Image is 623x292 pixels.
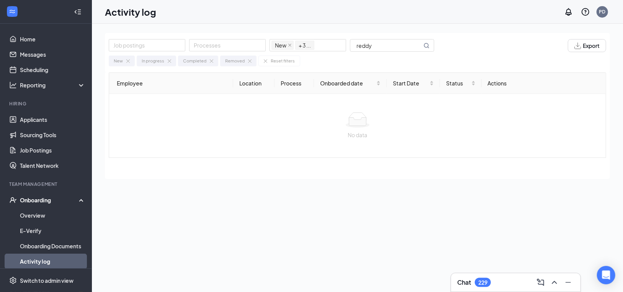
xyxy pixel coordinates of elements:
[564,278,573,287] svg: Minimize
[183,57,206,64] div: Completed
[320,79,375,87] span: Onboarded date
[20,81,86,89] div: Reporting
[548,276,561,289] button: ChevronUp
[114,57,123,64] div: New
[393,79,428,87] span: Start Date
[20,277,74,284] div: Switch to admin view
[275,73,314,94] th: Process
[564,7,573,16] svg: Notifications
[271,41,294,50] span: New
[20,208,85,223] a: Overview
[583,43,600,48] span: Export
[20,127,85,143] a: Sourcing Tools
[288,43,292,47] span: close
[440,73,482,94] th: Status
[8,8,16,15] svg: WorkstreamLogo
[20,31,85,47] a: Home
[275,41,286,49] span: New
[446,79,470,87] span: Status
[9,277,17,284] svg: Settings
[20,158,85,173] a: Talent Network
[20,112,85,127] a: Applicants
[387,73,440,94] th: Start Date
[295,41,314,50] span: + 3 ...
[115,131,600,139] div: No data
[20,143,85,158] a: Job Postings
[142,57,164,64] div: In progress
[482,73,606,94] th: Actions
[581,7,590,16] svg: QuestionInfo
[535,276,547,289] button: ComposeMessage
[599,8,606,15] div: PD
[550,278,559,287] svg: ChevronUp
[299,41,311,49] span: + 3 ...
[74,8,82,16] svg: Collapse
[20,47,85,62] a: Messages
[225,57,245,64] div: Removed
[20,62,85,77] a: Scheduling
[109,73,233,94] th: Employee
[20,196,79,204] div: Onboarding
[271,57,295,64] div: Reset filters
[314,73,387,94] th: Onboarded date
[562,276,574,289] button: Minimize
[105,5,156,18] h1: Activity log
[478,279,487,286] div: 229
[9,100,84,107] div: Hiring
[9,196,17,204] svg: UserCheck
[20,238,85,254] a: Onboarding Documents
[20,254,85,269] a: Activity log
[457,278,471,287] h3: Chat
[9,181,84,187] div: Team Management
[9,81,17,89] svg: Analysis
[536,278,545,287] svg: ComposeMessage
[424,43,430,49] svg: MagnifyingGlass
[233,73,275,94] th: Location
[597,266,615,284] div: Open Intercom Messenger
[568,39,606,52] button: Export
[20,223,85,238] a: E-Verify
